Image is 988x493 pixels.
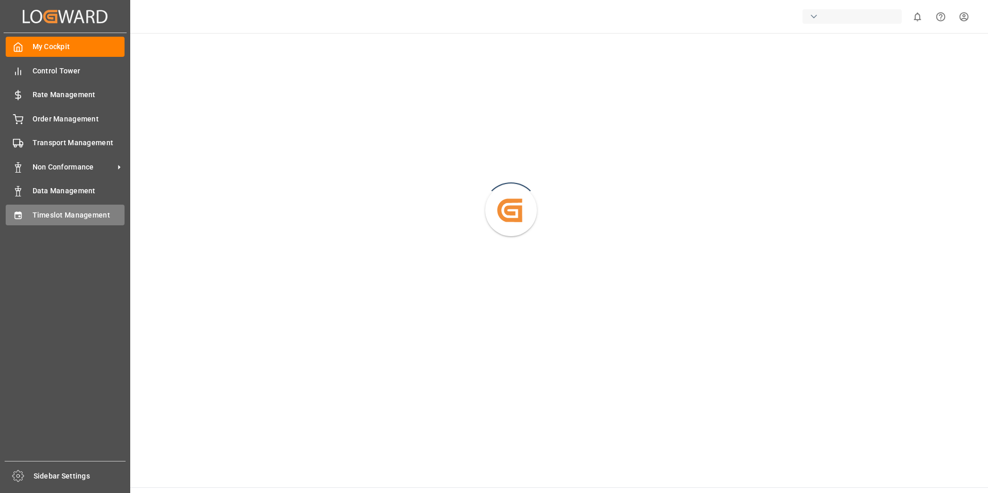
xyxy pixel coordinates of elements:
[6,85,125,105] a: Rate Management
[34,471,126,482] span: Sidebar Settings
[929,5,952,28] button: Help Center
[6,181,125,201] a: Data Management
[33,137,125,148] span: Transport Management
[6,37,125,57] a: My Cockpit
[6,133,125,153] a: Transport Management
[6,205,125,225] a: Timeslot Management
[6,109,125,129] a: Order Management
[33,186,125,196] span: Data Management
[33,89,125,100] span: Rate Management
[33,66,125,76] span: Control Tower
[33,210,125,221] span: Timeslot Management
[33,41,125,52] span: My Cockpit
[33,162,114,173] span: Non Conformance
[33,114,125,125] span: Order Management
[906,5,929,28] button: show 0 new notifications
